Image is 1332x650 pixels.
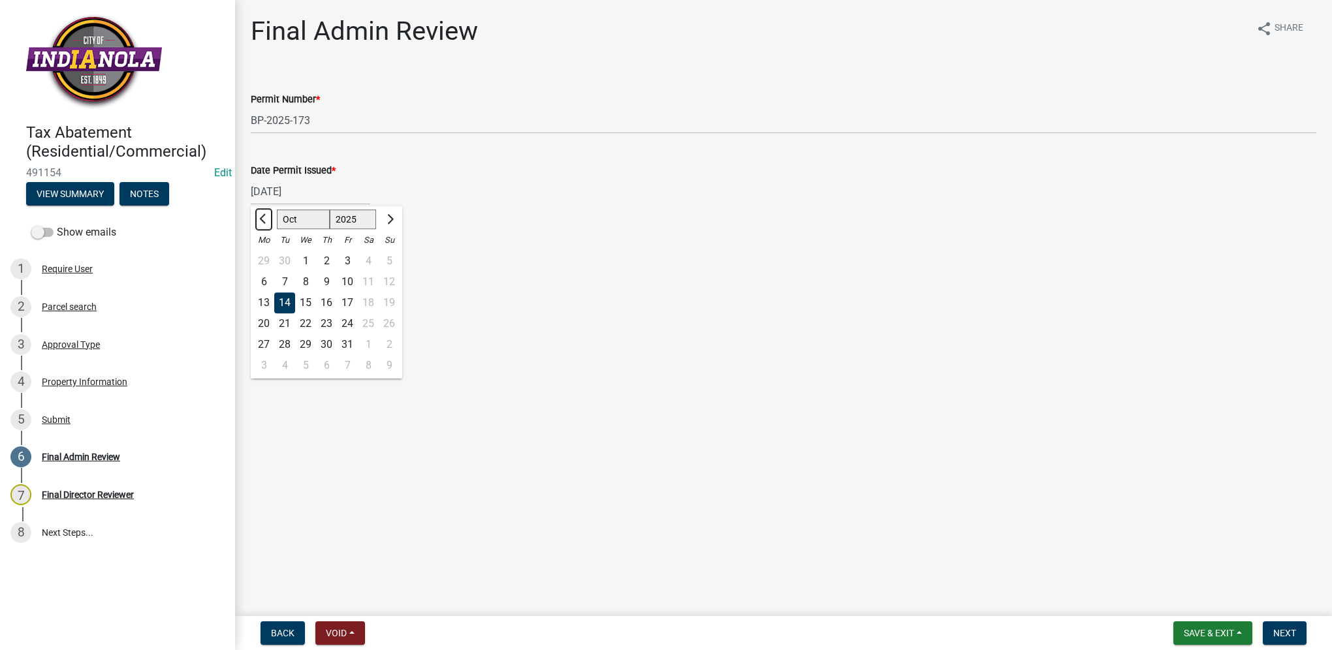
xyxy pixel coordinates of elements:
[31,224,116,240] label: Show emails
[251,95,320,104] label: Permit Number
[1246,16,1314,41] button: shareShare
[316,355,337,376] div: 6
[10,409,31,430] div: 5
[261,621,305,645] button: Back
[337,230,358,251] div: Fr
[26,123,225,161] h4: Tax Abatement (Residential/Commercial)
[337,334,358,355] div: 31
[295,251,316,271] div: 1
[253,313,274,334] div: 20
[10,484,31,505] div: 7
[358,230,379,251] div: Sa
[316,251,337,271] div: 2
[316,251,337,271] div: Thursday, October 2, 2025
[316,292,337,313] div: Thursday, October 16, 2025
[253,230,274,251] div: Mo
[295,355,316,376] div: 5
[10,296,31,317] div: 2
[253,251,274,271] div: Monday, September 29, 2025
[277,209,330,229] select: Select month
[316,230,337,251] div: Th
[253,355,274,376] div: 3
[271,628,294,638] span: Back
[274,251,295,271] div: 30
[295,292,316,313] div: Wednesday, October 15, 2025
[253,334,274,355] div: Monday, October 27, 2025
[337,292,358,313] div: Friday, October 17, 2025
[42,302,97,311] div: Parcel search
[10,258,31,279] div: 1
[295,334,316,355] div: 29
[42,415,71,424] div: Submit
[379,230,400,251] div: Su
[274,334,295,355] div: Tuesday, October 28, 2025
[42,340,100,349] div: Approval Type
[274,271,295,292] div: 7
[1275,21,1303,37] span: Share
[274,313,295,334] div: 21
[26,166,209,179] span: 491154
[253,313,274,334] div: Monday, October 20, 2025
[337,292,358,313] div: 17
[337,313,358,334] div: Friday, October 24, 2025
[337,355,358,376] div: 7
[316,334,337,355] div: Thursday, October 30, 2025
[316,271,337,292] div: 9
[337,271,358,292] div: Friday, October 10, 2025
[316,313,337,334] div: 23
[119,189,169,200] wm-modal-confirm: Notes
[253,271,274,292] div: 6
[274,271,295,292] div: Tuesday, October 7, 2025
[253,271,274,292] div: Monday, October 6, 2025
[337,334,358,355] div: Friday, October 31, 2025
[295,271,316,292] div: 8
[316,355,337,376] div: Thursday, November 6, 2025
[251,166,336,176] label: Date Permit Issued
[295,251,316,271] div: Wednesday, October 1, 2025
[274,313,295,334] div: Tuesday, October 21, 2025
[214,166,232,179] a: Edit
[253,251,274,271] div: 29
[1173,621,1252,645] button: Save & Exit
[253,292,274,313] div: Monday, October 13, 2025
[274,292,295,313] div: 14
[26,14,162,110] img: City of Indianola, Iowa
[42,377,127,386] div: Property Information
[10,446,31,467] div: 6
[1184,628,1234,638] span: Save & Exit
[295,313,316,334] div: 22
[274,355,295,376] div: Tuesday, November 4, 2025
[295,313,316,334] div: Wednesday, October 22, 2025
[315,621,365,645] button: Void
[214,166,232,179] wm-modal-confirm: Edit Application Number
[274,355,295,376] div: 4
[316,334,337,355] div: 30
[26,189,114,200] wm-modal-confirm: Summary
[337,355,358,376] div: Friday, November 7, 2025
[253,355,274,376] div: Monday, November 3, 2025
[295,230,316,251] div: We
[316,313,337,334] div: Thursday, October 23, 2025
[256,209,272,230] button: Previous month
[42,490,134,499] div: Final Director Reviewer
[26,182,114,206] button: View Summary
[251,16,478,47] h1: Final Admin Review
[381,209,397,230] button: Next month
[295,292,316,313] div: 15
[253,334,274,355] div: 27
[253,292,274,313] div: 13
[10,371,31,392] div: 4
[42,264,93,273] div: Require User
[330,209,377,229] select: Select year
[274,251,295,271] div: Tuesday, September 30, 2025
[274,334,295,355] div: 28
[10,522,31,543] div: 8
[337,251,358,271] div: Friday, October 3, 2025
[274,230,295,251] div: Tu
[316,271,337,292] div: Thursday, October 9, 2025
[119,182,169,206] button: Notes
[1256,21,1272,37] i: share
[295,271,316,292] div: Wednesday, October 8, 2025
[1273,628,1296,638] span: Next
[295,334,316,355] div: Wednesday, October 29, 2025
